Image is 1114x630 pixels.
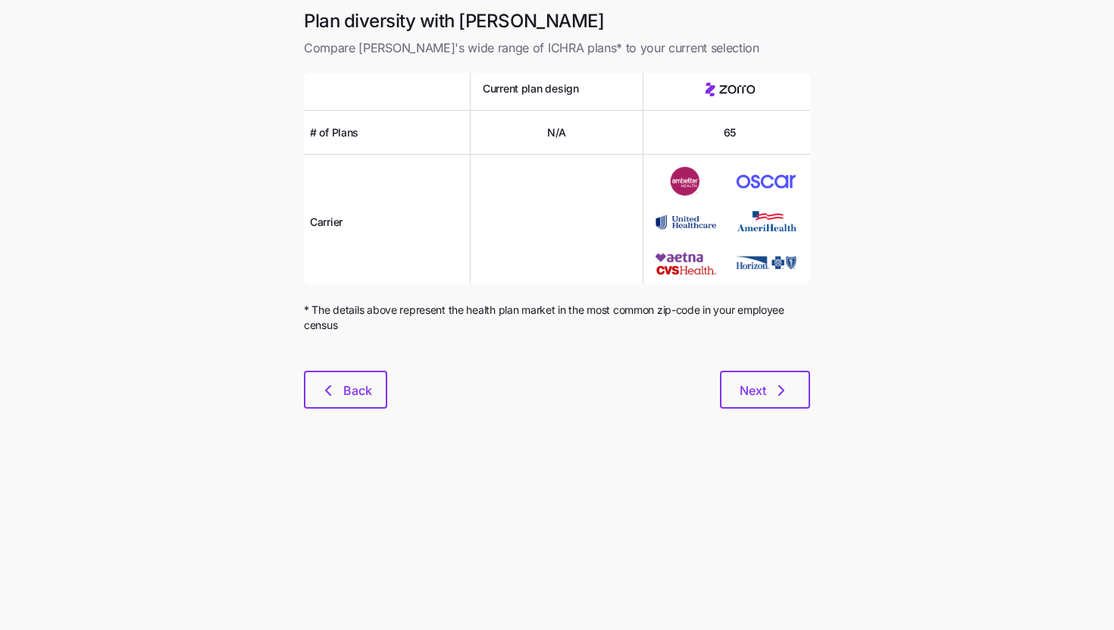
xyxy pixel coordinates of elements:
img: Carrier [656,208,716,237]
h1: Plan diversity with [PERSON_NAME] [304,9,810,33]
span: Back [343,381,372,400]
button: Back [304,371,387,409]
span: Compare [PERSON_NAME]'s wide range of ICHRA plans* to your current selection [304,39,810,58]
img: Carrier [736,167,796,196]
span: Next [740,381,766,400]
img: Carrier [656,249,716,277]
img: Carrier [736,249,796,277]
button: Next [720,371,810,409]
span: Current plan design [483,81,579,96]
img: Carrier [736,208,796,237]
span: * The details above represent the health plan market in the most common zip-code in your employee... [304,302,810,334]
span: # of Plans [310,125,358,140]
span: Carrier [310,215,343,230]
span: 65 [724,125,736,140]
img: Carrier [656,167,716,196]
span: N/A [547,125,566,140]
